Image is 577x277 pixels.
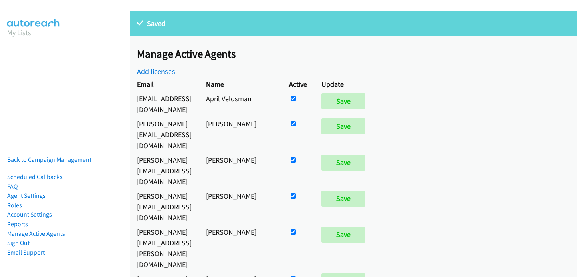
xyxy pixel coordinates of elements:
[321,118,365,134] input: Save
[321,227,365,243] input: Save
[7,211,52,218] a: Account Settings
[7,230,65,237] a: Manage Active Agents
[7,239,30,247] a: Sign Out
[321,93,365,109] input: Save
[199,225,282,271] td: [PERSON_NAME]
[199,153,282,189] td: [PERSON_NAME]
[130,189,199,225] td: [PERSON_NAME][EMAIL_ADDRESS][DOMAIN_NAME]
[137,18,570,29] p: Saved
[137,67,175,76] a: Add licenses
[130,153,199,189] td: [PERSON_NAME][EMAIL_ADDRESS][DOMAIN_NAME]
[137,47,577,61] h2: Manage Active Agents
[199,91,282,116] td: April Veldsman
[7,201,22,209] a: Roles
[321,155,365,171] input: Save
[199,189,282,225] td: [PERSON_NAME]
[7,220,28,228] a: Reports
[130,91,199,116] td: [EMAIL_ADDRESS][DOMAIN_NAME]
[199,77,282,91] th: Name
[7,28,31,37] a: My Lists
[7,192,46,199] a: Agent Settings
[130,77,199,91] th: Email
[321,191,365,207] input: Save
[199,116,282,153] td: [PERSON_NAME]
[7,173,63,181] a: Scheduled Callbacks
[282,77,314,91] th: Active
[314,77,376,91] th: Update
[7,183,18,190] a: FAQ
[7,156,91,163] a: Back to Campaign Management
[130,225,199,271] td: [PERSON_NAME][EMAIL_ADDRESS][PERSON_NAME][DOMAIN_NAME]
[7,249,45,256] a: Email Support
[130,116,199,153] td: [PERSON_NAME][EMAIL_ADDRESS][DOMAIN_NAME]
